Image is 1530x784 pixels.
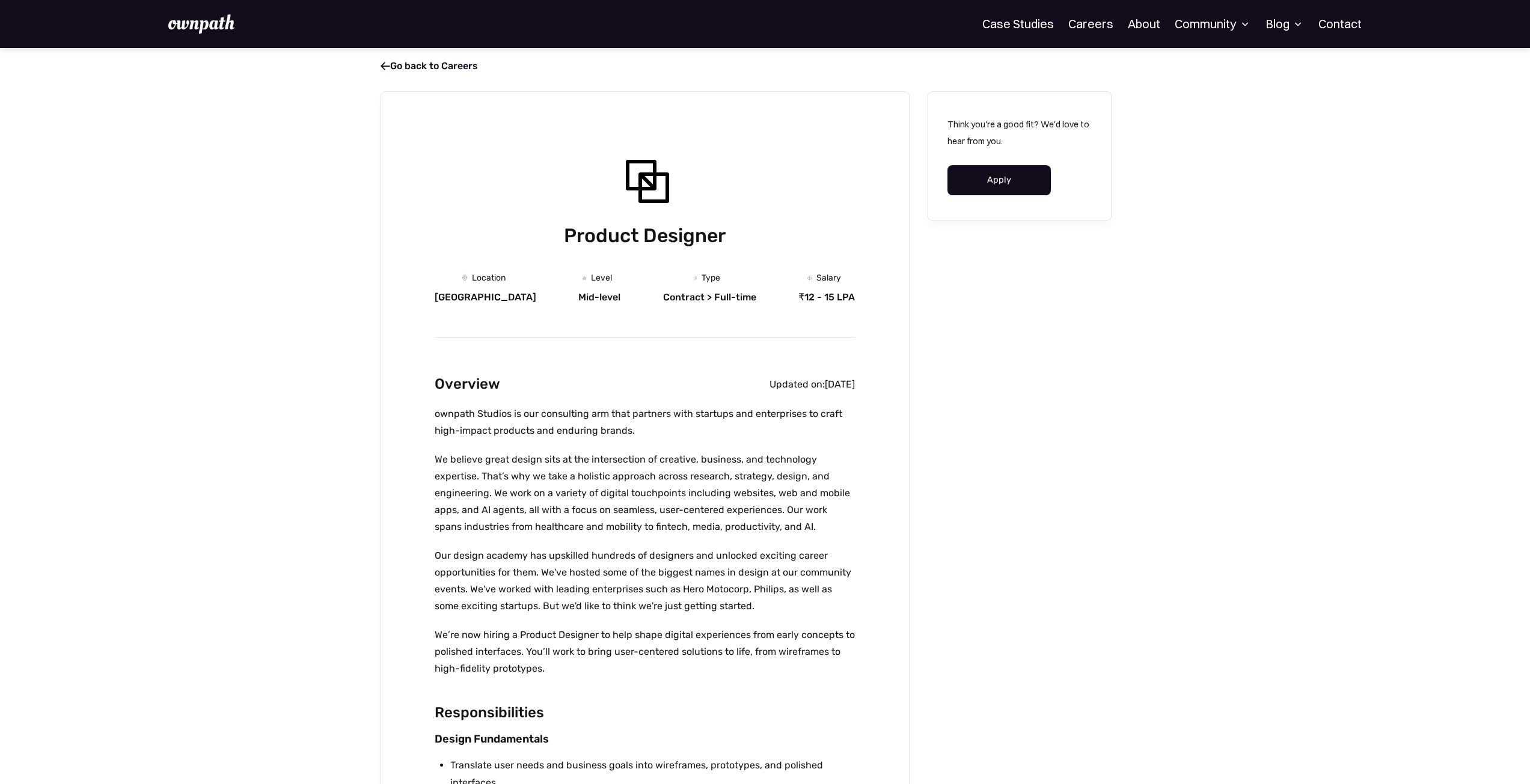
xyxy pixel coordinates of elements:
[1318,17,1362,31] a: Contact
[825,378,855,390] div: [DATE]
[435,291,536,303] div: [GEOGRAPHIC_DATA]
[982,17,1054,31] a: Case Studies
[435,451,855,535] p: We believe great design sits at the intersection of creative, business, and technology expertise....
[578,291,620,303] div: Mid-level
[1265,17,1304,31] div: Blog
[1175,17,1251,31] div: Community
[947,165,1051,195] a: Apply
[770,378,825,390] div: Updated on:
[694,276,697,279] img: Clock Icon - Job Board X Webflow Template
[381,60,478,71] a: Go back to Careers
[816,273,841,283] div: Salary
[435,627,855,677] p: We’re now hiring a Product Designer to help shape digital experiences from early concepts to poli...
[435,732,549,746] strong: Design Fundamentals
[1128,17,1160,31] a: About
[798,291,855,303] div: ₹12 - 15 LPA
[380,60,390,72] span: 
[663,291,756,303] div: Contract > Full-time
[472,273,506,283] div: Location
[947,116,1092,150] p: Think you're a good fit? We'd love to hear from you.
[435,372,500,396] h2: Overview
[435,406,855,439] p: ownpath Studios is our consulting arm that partners with startups and enterprises to craft high-i...
[702,273,720,283] div: Type
[583,276,586,280] img: Graph Icon - Job Board X Webflow Template
[462,275,467,281] img: Location Icon - Job Board X Webflow Template
[807,276,811,280] img: Money Icon - Job Board X Webflow Template
[435,547,855,615] p: Our design academy has upskilled hundreds of designers and unlocked exciting career opportunities...
[1068,17,1113,31] a: Careers
[435,222,855,249] h1: Product Designer
[435,701,855,725] h2: Responsibilities
[591,273,612,283] div: Level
